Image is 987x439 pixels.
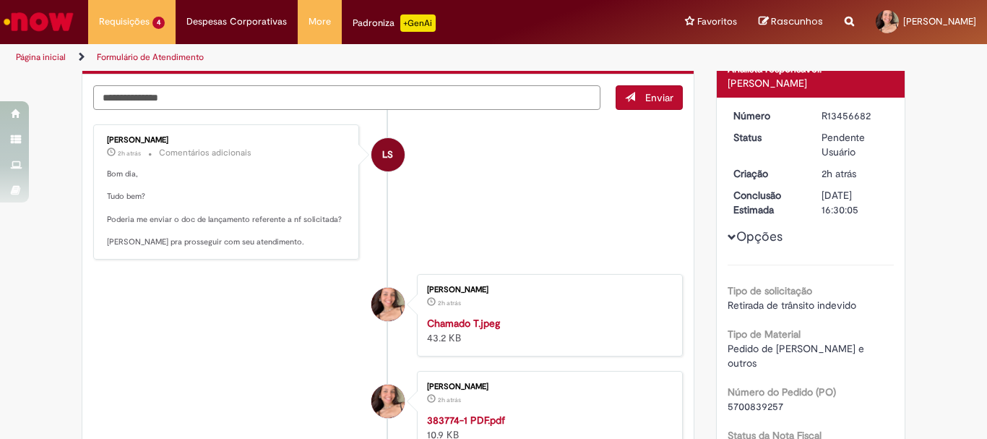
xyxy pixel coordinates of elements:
[438,396,461,404] time: 28/08/2025 10:29:51
[11,44,647,71] ul: Trilhas de página
[107,169,348,248] p: Bom dia, Tudo bem? Poderia me enviar o doc de lançamento referente a nf solicitada? [PERSON_NAME]...
[371,138,405,171] div: Lais Siqueira
[771,14,823,28] span: Rascunhos
[728,342,867,370] span: Pedido de [PERSON_NAME] e outros
[99,14,150,29] span: Requisições
[371,385,405,418] div: Pâmola Santos
[822,166,889,181] div: 28/08/2025 10:30:02
[382,137,393,172] span: LS
[400,14,436,32] p: +GenAi
[118,149,141,158] time: 28/08/2025 10:35:00
[728,284,812,297] b: Tipo de solicitação
[728,385,836,398] b: Número do Pedido (PO)
[1,7,76,36] img: ServiceNow
[438,396,461,404] span: 2h atrás
[645,91,673,104] span: Enviar
[822,167,856,180] span: 2h atrás
[427,317,500,330] a: Chamado T.jpeg
[93,85,600,110] textarea: Digite sua mensagem aqui...
[438,299,461,307] time: 28/08/2025 10:32:03
[723,188,811,217] dt: Conclusão Estimada
[728,400,783,413] span: 5700839257
[759,15,823,29] a: Rascunhos
[822,167,856,180] time: 28/08/2025 10:30:02
[97,51,204,63] a: Formulário de Atendimento
[16,51,66,63] a: Página inicial
[822,130,889,159] div: Pendente Usuário
[723,166,811,181] dt: Criação
[728,76,895,90] div: [PERSON_NAME]
[353,14,436,32] div: Padroniza
[822,188,889,217] div: [DATE] 16:30:05
[728,328,801,341] b: Tipo de Material
[697,14,737,29] span: Favoritos
[152,17,165,29] span: 4
[728,299,856,312] span: Retirada de trânsito indevido
[903,15,976,27] span: [PERSON_NAME]
[822,108,889,123] div: R13456682
[616,85,683,110] button: Enviar
[159,147,251,159] small: Comentários adicionais
[427,383,668,391] div: [PERSON_NAME]
[427,414,505,427] a: 383774-1 PDF.pdf
[438,299,461,307] span: 2h atrás
[723,130,811,145] dt: Status
[309,14,331,29] span: More
[371,288,405,321] div: Pâmola Santos
[427,286,668,294] div: [PERSON_NAME]
[427,316,668,345] div: 43.2 KB
[186,14,287,29] span: Despesas Corporativas
[723,108,811,123] dt: Número
[107,136,348,145] div: [PERSON_NAME]
[118,149,141,158] span: 2h atrás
